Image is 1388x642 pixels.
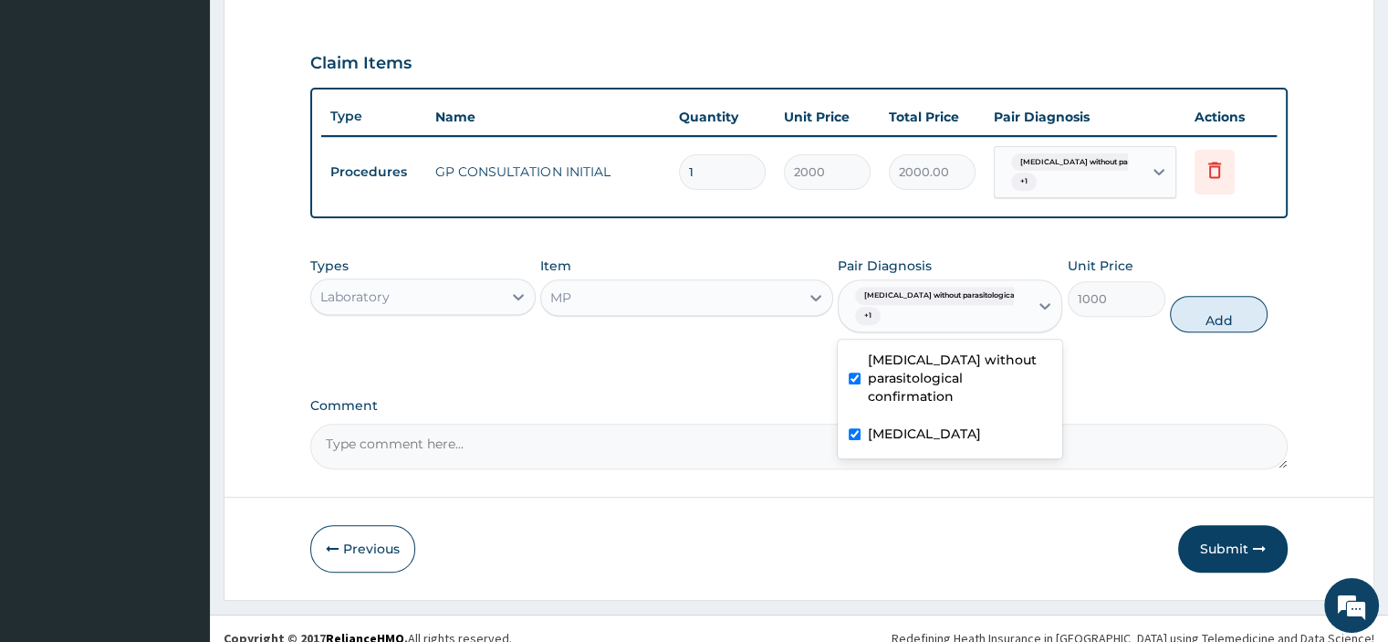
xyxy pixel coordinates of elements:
th: Total Price [880,99,985,135]
img: d_794563401_company_1708531726252_794563401 [34,91,74,137]
div: Laboratory [320,288,390,306]
td: Procedures [321,155,426,189]
span: [MEDICAL_DATA] without parasitologica... [855,287,1029,305]
div: Chat with us now [95,102,307,126]
th: Pair Diagnosis [985,99,1185,135]
label: [MEDICAL_DATA] [868,425,981,443]
label: Unit Price [1068,257,1133,275]
th: Unit Price [775,99,880,135]
label: Item [540,257,571,275]
span: We're online! [106,200,252,384]
label: Types [310,258,349,274]
span: + 1 [855,307,881,325]
h3: Claim Items [310,54,412,74]
span: [MEDICAL_DATA] without parasitologica... [1011,153,1185,172]
label: Pair Diagnosis [838,257,932,275]
button: Previous [310,525,415,573]
div: Minimize live chat window [299,9,343,53]
label: Comment [310,398,1287,414]
td: GP CONSULTATION INITIAL [426,153,669,190]
button: Add [1170,296,1268,332]
th: Quantity [670,99,775,135]
div: MP [550,289,571,307]
th: Name [426,99,669,135]
span: + 1 [1011,173,1037,191]
th: Actions [1185,99,1277,135]
th: Type [321,100,426,133]
label: [MEDICAL_DATA] without parasitological confirmation [868,351,1051,405]
button: Submit [1178,525,1288,573]
textarea: Type your message and hit 'Enter' [9,439,348,503]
